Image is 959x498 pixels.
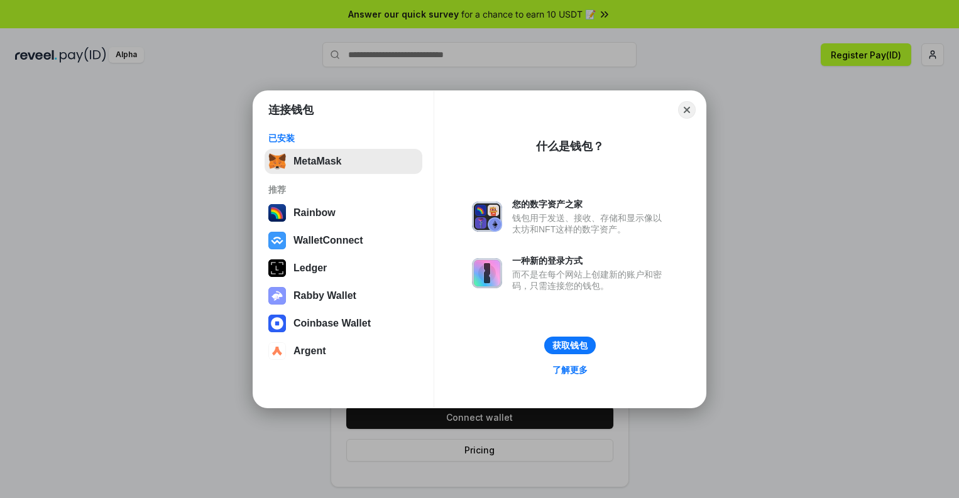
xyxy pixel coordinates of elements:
img: svg+xml,%3Csvg%20xmlns%3D%22http%3A%2F%2Fwww.w3.org%2F2000%2Fsvg%22%20width%3D%2228%22%20height%3... [268,259,286,277]
div: Ledger [293,263,327,274]
img: svg+xml,%3Csvg%20width%3D%2228%22%20height%3D%2228%22%20viewBox%3D%220%200%2028%2028%22%20fill%3D... [268,342,286,360]
div: WalletConnect [293,235,363,246]
button: Coinbase Wallet [265,311,422,336]
button: WalletConnect [265,228,422,253]
div: Coinbase Wallet [293,318,371,329]
img: svg+xml,%3Csvg%20width%3D%2228%22%20height%3D%2228%22%20viewBox%3D%220%200%2028%2028%22%20fill%3D... [268,232,286,249]
button: Close [678,101,696,119]
button: Argent [265,338,422,364]
button: 获取钱包 [544,337,596,354]
img: svg+xml,%3Csvg%20xmlns%3D%22http%3A%2F%2Fwww.w3.org%2F2000%2Fsvg%22%20fill%3D%22none%22%20viewBox... [472,258,502,288]
a: 了解更多 [545,362,595,378]
div: 已安装 [268,133,419,144]
div: Argent [293,345,326,357]
div: 一种新的登录方式 [512,255,668,266]
img: svg+xml,%3Csvg%20width%3D%22120%22%20height%3D%22120%22%20viewBox%3D%220%200%20120%20120%22%20fil... [268,204,286,222]
button: MetaMask [265,149,422,174]
h1: 连接钱包 [268,102,314,117]
div: 而不是在每个网站上创建新的账户和密码，只需连接您的钱包。 [512,269,668,291]
div: MetaMask [293,156,341,167]
img: svg+xml,%3Csvg%20xmlns%3D%22http%3A%2F%2Fwww.w3.org%2F2000%2Fsvg%22%20fill%3D%22none%22%20viewBox... [268,287,286,305]
div: 您的数字资产之家 [512,198,668,210]
button: Ledger [265,256,422,281]
div: 什么是钱包？ [536,139,604,154]
div: 获取钱包 [552,340,588,351]
div: Rabby Wallet [293,290,356,301]
div: 推荐 [268,184,419,195]
img: svg+xml,%3Csvg%20fill%3D%22none%22%20height%3D%2233%22%20viewBox%3D%220%200%2035%2033%22%20width%... [268,153,286,170]
img: svg+xml,%3Csvg%20xmlns%3D%22http%3A%2F%2Fwww.w3.org%2F2000%2Fsvg%22%20fill%3D%22none%22%20viewBox... [472,202,502,232]
img: svg+xml,%3Csvg%20width%3D%2228%22%20height%3D%2228%22%20viewBox%3D%220%200%2028%2028%22%20fill%3D... [268,315,286,332]
div: 钱包用于发送、接收、存储和显示像以太坊和NFT这样的数字资产。 [512,212,668,235]
div: 了解更多 [552,364,588,376]
button: Rainbow [265,200,422,225]
div: Rainbow [293,207,336,219]
button: Rabby Wallet [265,283,422,308]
